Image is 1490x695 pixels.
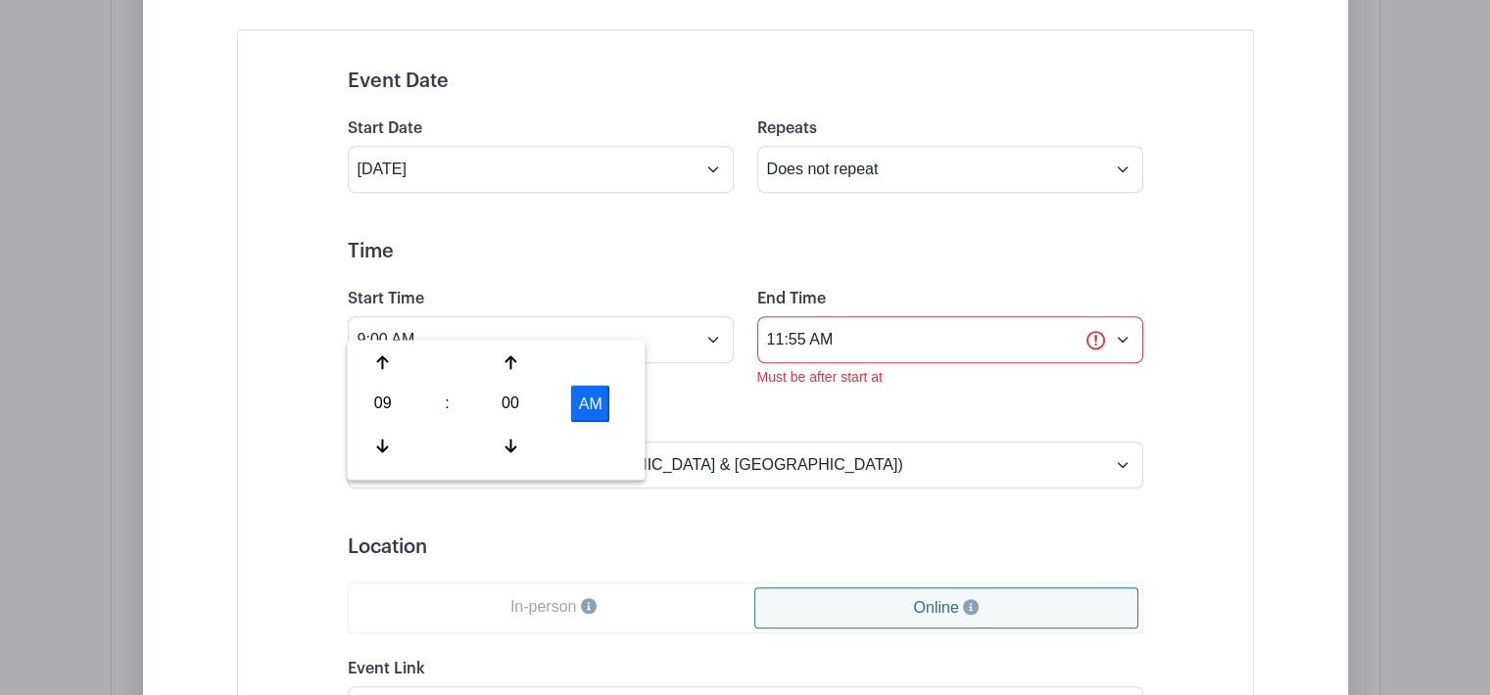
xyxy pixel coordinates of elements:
label: Event Link [348,660,425,678]
div: Increment Hour [351,344,414,381]
a: In-person [353,587,755,626]
div: Must be after start at [757,367,1143,388]
label: End Time [757,290,826,308]
div: Pick Hour [351,385,414,422]
label: Start Date [348,119,422,138]
div: : [421,385,473,422]
div: Increment Minute [479,344,543,381]
input: Select [348,146,734,193]
h5: Location [348,535,1143,559]
label: Start Time [348,290,424,308]
input: Select [348,316,734,363]
div: Pick Minute [479,385,543,422]
h5: Event Date [348,69,1143,93]
div: Decrement Hour [351,427,414,464]
input: Select [757,316,1143,363]
button: AM [571,385,610,422]
div: Decrement Minute [479,427,543,464]
a: Online [754,587,1137,628]
label: Repeats [757,119,817,138]
h5: Time [348,240,1143,263]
